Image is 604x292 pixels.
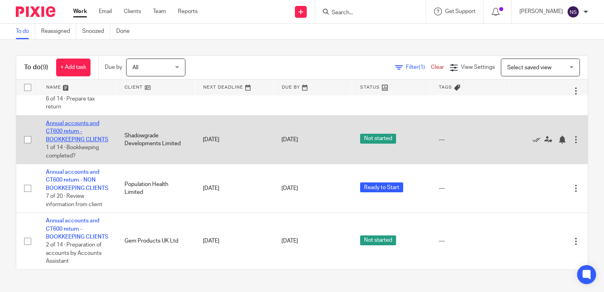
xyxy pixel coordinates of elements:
a: + Add task [56,59,91,76]
span: Get Support [445,9,476,14]
span: [DATE] [281,186,298,191]
div: --- [439,184,502,192]
img: svg%3E [567,6,579,18]
td: [DATE] [195,213,274,269]
a: Email [99,8,112,15]
span: Select saved view [507,65,551,70]
div: --- [439,237,502,245]
h1: To do [24,63,48,72]
td: Gem Products UK Ltd [117,213,195,269]
div: --- [439,136,502,144]
td: Shadowgrade Developments Limited [117,116,195,164]
td: [DATE] [195,116,274,164]
a: Team [153,8,166,15]
span: [DATE] [281,137,298,142]
p: Due by [105,63,122,71]
span: [DATE] [281,239,298,244]
a: Annual accounts and CT600 return - BOOKKEEPING CLIENTS [46,218,108,240]
span: 1 of 14 · Bookkeeping completed? [46,145,99,159]
td: [DATE] [195,164,274,213]
a: Annual accounts and CT600 return - BOOKKEEPING CLIENTS [46,121,108,142]
span: (9) [41,64,48,70]
a: Annual accounts and CT600 return - NON BOOKKEEPING CLIENTS [46,169,108,191]
span: All [132,65,138,70]
span: Not started [360,134,396,144]
a: Clients [124,8,141,15]
span: Tags [439,85,452,89]
a: Snoozed [82,24,110,39]
span: Filter [406,64,431,70]
span: Ready to Start [360,182,403,192]
a: Done [116,24,136,39]
p: [PERSON_NAME] [519,8,563,15]
td: Population Health Limited [117,164,195,213]
span: 7 of 20 · Review information from client [46,193,102,207]
a: Clear [431,64,444,70]
a: Work [73,8,87,15]
span: 6 of 14 · Prepare tax return [46,96,95,110]
span: View Settings [461,64,495,70]
span: 2 of 14 · Preparation of accounts by Accounts Assistant [46,242,102,264]
img: Pixie [16,6,55,17]
a: Reassigned [41,24,76,39]
input: Search [331,9,402,17]
span: Not started [360,235,396,245]
a: Mark as done [532,136,544,144]
span: (1) [419,64,425,70]
a: Reports [178,8,198,15]
a: To do [16,24,35,39]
